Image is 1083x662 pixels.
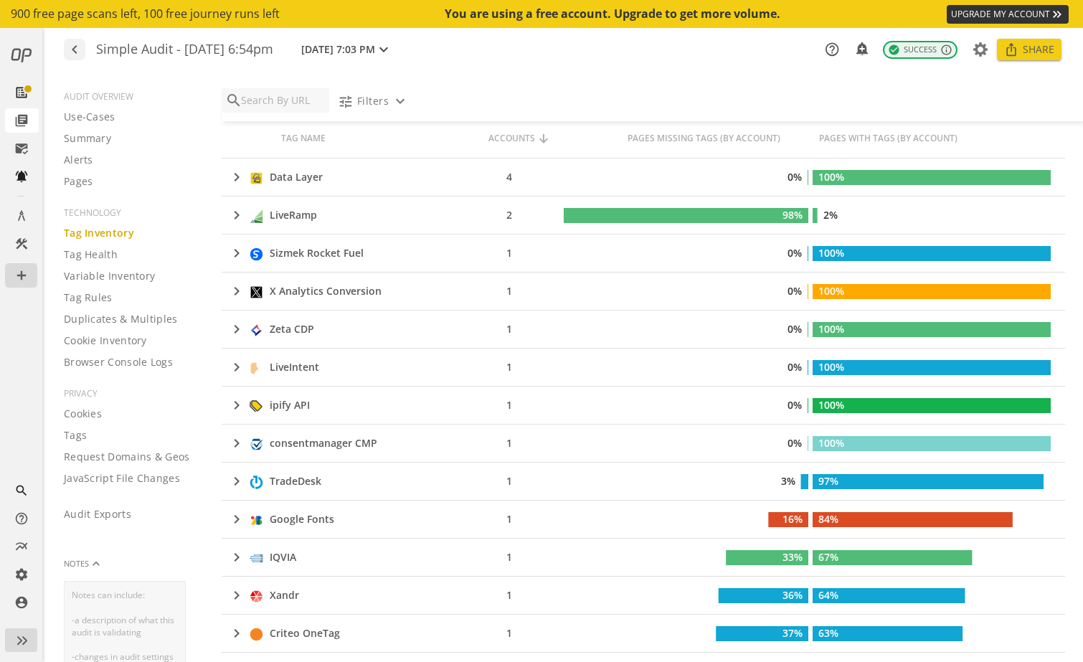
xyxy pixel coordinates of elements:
[782,208,803,222] text: 98%
[270,360,319,374] div: LiveIntent
[270,512,334,526] div: Google Fonts
[228,359,245,376] mat-icon: keyboard_arrow_right
[357,88,389,114] span: Filters
[818,398,844,412] text: 100%
[471,197,559,234] td: 2
[240,93,326,108] input: Search By URL
[228,321,245,338] mat-icon: keyboard_arrow_right
[270,550,296,564] div: IQVIA
[64,387,204,399] span: PRIVACY
[64,226,134,240] span: Tag Inventory
[471,235,559,272] td: 1
[249,513,264,528] img: 1167.svg
[471,425,559,462] td: 1
[818,322,844,336] text: 100%
[64,131,111,146] span: Summary
[14,567,29,582] mat-icon: settings
[940,44,952,56] mat-icon: info_outline
[782,512,803,526] text: 16%
[854,41,869,55] mat-icon: add_alert
[249,209,264,224] img: 295.svg
[249,399,264,414] img: 1415.svg
[228,473,245,490] mat-icon: keyboard_arrow_right
[249,475,264,490] img: 158.svg
[471,349,559,386] td: 1
[270,170,323,184] div: Data Layer
[332,88,415,114] button: Filters
[788,246,802,260] text: 0%
[228,397,245,414] mat-icon: keyboard_arrow_right
[281,132,326,144] div: TAG NAME
[819,132,957,144] div: PAGES WITH TAGS (BY ACCOUNT)
[782,550,803,564] text: 33%
[471,501,559,538] td: 1
[788,284,802,298] text: 0%
[64,547,103,581] button: NOTES
[270,246,364,260] div: Sizmek Rocket Fuel
[888,44,937,56] span: Success
[249,627,264,642] img: 140.svg
[270,474,321,488] div: TradeDesk
[14,237,29,251] mat-icon: construction
[228,587,245,604] mat-icon: keyboard_arrow_right
[788,360,802,374] text: 0%
[64,312,178,326] span: Duplicates & Multiples
[14,511,29,526] mat-icon: help_outline
[819,132,1061,144] div: PAGES WITH TAGS (BY ACCOUNT)
[64,450,190,464] span: Request Domains & Geos
[249,551,264,566] img: 616.svg
[818,474,838,488] text: 97%
[64,207,204,219] span: TECHNOLOGY
[14,483,29,498] mat-icon: search
[392,93,409,110] mat-icon: expand_more
[781,474,795,488] text: 3%
[249,285,264,300] img: 551.svg
[14,539,29,554] mat-icon: multiline_chart
[228,169,245,186] mat-icon: keyboard_arrow_right
[270,436,377,450] div: consentmanager CMP
[818,170,844,184] text: 100%
[64,90,204,103] span: AUDIT OVERVIEW
[64,507,131,521] span: Audit Exports
[14,85,29,100] mat-icon: list_alt
[782,588,803,602] text: 36%
[270,284,382,298] div: X Analytics Conversion
[64,269,155,283] span: Variable Inventory
[249,247,264,262] img: 142.svg
[947,5,1069,24] a: UPGRADE MY ACCOUNT
[818,550,838,564] text: 67%
[823,208,838,222] text: 2%
[818,512,838,526] text: 84%
[782,626,803,640] text: 37%
[270,588,299,602] div: Xandr
[281,132,502,144] div: TAG NAME
[249,171,264,186] img: 211.svg
[298,40,395,59] button: [DATE] 7:03 PM
[1023,37,1054,62] span: Share
[375,41,392,58] mat-icon: expand_more
[818,284,844,298] text: 100%
[64,110,115,124] span: Use-Cases
[249,323,264,338] img: 1158.svg
[228,435,245,452] mat-icon: keyboard_arrow_right
[66,41,81,58] mat-icon: navigate_before
[64,174,93,189] span: Pages
[249,437,264,452] img: 1549.svg
[14,268,29,283] mat-icon: add
[249,361,264,376] img: 1408.svg
[270,626,340,640] div: Criteo OneTag
[225,92,240,109] mat-icon: search
[997,39,1061,60] button: Share
[14,595,29,610] mat-icon: account_circle
[788,398,802,412] text: 0%
[818,360,844,374] text: 100%
[818,626,838,640] text: 63%
[64,471,180,486] span: JavaScript File Changes
[824,42,840,57] mat-icon: help_outline
[89,557,103,571] mat-icon: keyboard_arrow_up
[471,273,559,310] td: 1
[14,141,29,156] mat-icon: mark_email_read
[14,169,29,184] mat-icon: notifications_active
[64,153,93,167] span: Alerts
[888,44,900,56] mat-icon: check_circle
